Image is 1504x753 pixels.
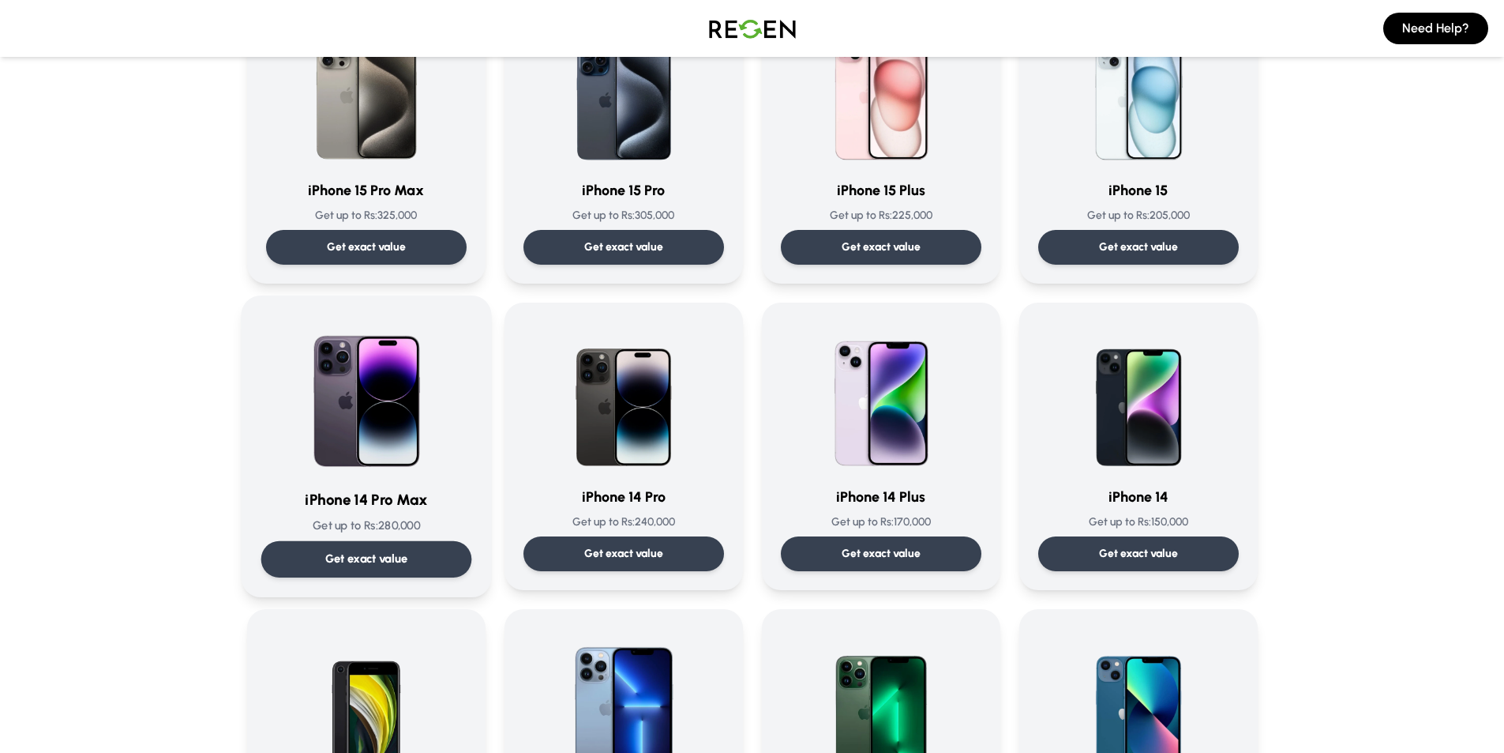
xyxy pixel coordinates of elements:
[1038,486,1239,508] h3: iPhone 14
[781,486,981,508] h3: iPhone 14 Plus
[1063,322,1214,473] img: iPhone 14
[805,322,957,473] img: iPhone 14 Plus
[266,179,467,201] h3: iPhone 15 Pro Max
[548,322,699,473] img: iPhone 14 Pro
[261,518,471,534] p: Get up to Rs: 280,000
[1063,15,1214,167] img: iPhone 15
[291,15,442,167] img: iPhone 15 Pro Max
[523,179,724,201] h3: iPhone 15 Pro
[842,239,921,255] p: Get exact value
[697,6,808,51] img: Logo
[1383,13,1488,44] button: Need Help?
[584,239,663,255] p: Get exact value
[805,15,957,167] img: iPhone 15 Plus
[523,486,724,508] h3: iPhone 14 Pro
[261,488,471,511] h3: iPhone 14 Pro Max
[523,514,724,530] p: Get up to Rs: 240,000
[781,514,981,530] p: Get up to Rs: 170,000
[781,179,981,201] h3: iPhone 15 Plus
[1038,514,1239,530] p: Get up to Rs: 150,000
[1099,546,1178,562] p: Get exact value
[548,15,699,167] img: iPhone 15 Pro
[1038,179,1239,201] h3: iPhone 15
[324,551,407,567] p: Get exact value
[1038,208,1239,224] p: Get up to Rs: 205,000
[781,208,981,224] p: Get up to Rs: 225,000
[842,546,921,562] p: Get exact value
[266,208,467,224] p: Get up to Rs: 325,000
[1099,239,1178,255] p: Get exact value
[327,239,406,255] p: Get exact value
[584,546,663,562] p: Get exact value
[523,208,724,224] p: Get up to Rs: 305,000
[287,315,446,475] img: iPhone 14 Pro Max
